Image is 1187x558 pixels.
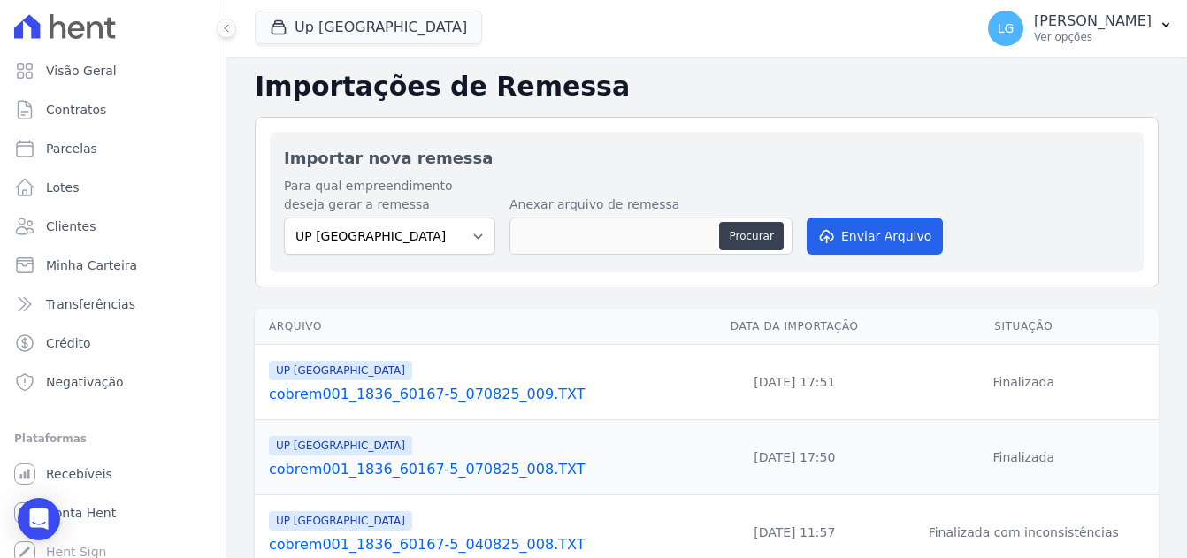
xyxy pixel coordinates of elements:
h2: Importar nova remessa [284,146,1130,170]
a: Lotes [7,170,218,205]
div: Plataformas [14,428,211,449]
th: Situação [889,309,1159,345]
td: Finalizada [889,420,1159,495]
a: Negativação [7,364,218,400]
th: Arquivo [255,309,701,345]
a: cobrem001_1836_60167-5_070825_009.TXT [269,384,693,405]
span: Parcelas [46,140,97,157]
span: Clientes [46,218,96,235]
h2: Importações de Remessa [255,71,1159,103]
a: Recebíveis [7,456,218,492]
td: [DATE] 17:50 [701,420,889,495]
span: Crédito [46,334,91,352]
p: Ver opções [1034,30,1152,44]
a: Clientes [7,209,218,244]
a: Contratos [7,92,218,127]
a: Conta Hent [7,495,218,531]
span: Contratos [46,101,106,118]
a: Transferências [7,287,218,322]
button: LG [PERSON_NAME] Ver opções [974,4,1187,53]
a: Visão Geral [7,53,218,88]
a: cobrem001_1836_60167-5_040825_008.TXT [269,534,693,555]
span: Conta Hent [46,504,116,522]
label: Para qual empreendimento deseja gerar a remessa [284,177,495,214]
a: Parcelas [7,131,218,166]
div: Open Intercom Messenger [18,498,60,540]
a: Minha Carteira [7,248,218,283]
span: Lotes [46,179,80,196]
span: UP [GEOGRAPHIC_DATA] [269,511,412,531]
span: Visão Geral [46,62,117,80]
button: Up [GEOGRAPHIC_DATA] [255,11,482,44]
span: Negativação [46,373,124,391]
a: cobrem001_1836_60167-5_070825_008.TXT [269,459,693,480]
span: Transferências [46,295,135,313]
label: Anexar arquivo de remessa [509,195,793,214]
td: [DATE] 17:51 [701,345,889,420]
span: UP [GEOGRAPHIC_DATA] [269,361,412,380]
th: Data da Importação [701,309,889,345]
button: Procurar [719,222,783,250]
span: Recebíveis [46,465,112,483]
span: UP [GEOGRAPHIC_DATA] [269,436,412,455]
a: Crédito [7,325,218,361]
span: LG [998,22,1015,34]
button: Enviar Arquivo [807,218,943,255]
span: Minha Carteira [46,256,137,274]
p: [PERSON_NAME] [1034,12,1152,30]
td: Finalizada [889,345,1159,420]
